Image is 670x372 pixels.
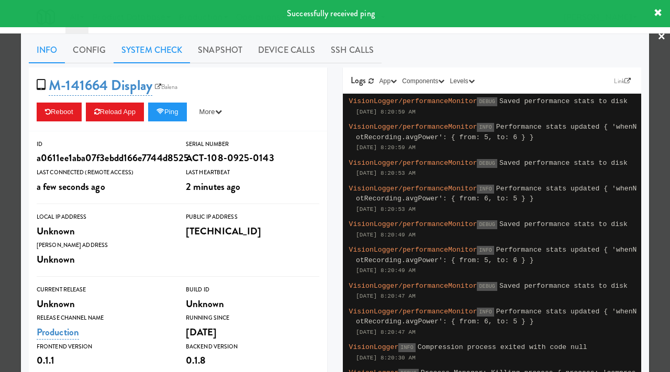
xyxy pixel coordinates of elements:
[349,308,477,315] span: VisionLogger/performanceMonitor
[152,82,181,92] a: Balena
[356,246,637,264] span: Performance stats updated { 'whenNotRecording.avgPower': { from: 5, to: 6 } }
[349,97,477,105] span: VisionLogger/performanceMonitor
[37,285,170,295] div: Current Release
[477,123,494,132] span: INFO
[611,76,633,86] a: Link
[349,185,477,193] span: VisionLogger/performanceMonitor
[356,232,416,238] span: [DATE] 8:20:49 AM
[349,343,399,351] span: VisionLogger
[37,167,170,178] div: Last Connected (Remote Access)
[499,159,628,167] span: Saved performance stats to disk
[37,222,170,240] div: Unknown
[477,220,497,229] span: DEBUG
[377,76,400,86] button: App
[477,159,497,168] span: DEBUG
[499,220,628,228] span: Saved performance stats to disk
[37,179,105,194] span: a few seconds ago
[37,251,170,268] div: Unknown
[29,37,65,63] a: Info
[477,282,497,291] span: DEBUG
[37,295,170,313] div: Unknown
[37,342,170,352] div: Frontend Version
[351,74,366,86] span: Logs
[356,308,637,326] span: Performance stats updated { 'whenNotRecording.avgPower': { from: 6, to: 5 } }
[190,37,250,63] a: Snapshot
[349,246,477,254] span: VisionLogger/performanceMonitor
[37,313,170,323] div: Release Channel Name
[37,149,170,167] div: a0611ee1aba07f3ebdd166e7744d8525
[356,293,416,299] span: [DATE] 8:20:47 AM
[349,220,477,228] span: VisionLogger/performanceMonitor
[186,352,319,369] div: 0.1.8
[349,159,477,167] span: VisionLogger/performanceMonitor
[349,282,477,290] span: VisionLogger/performanceMonitor
[186,342,319,352] div: Backend Version
[186,222,319,240] div: [TECHNICAL_ID]
[499,282,628,290] span: Saved performance stats to disk
[186,167,319,178] div: Last Heartbeat
[356,109,416,115] span: [DATE] 8:20:59 AM
[37,103,82,121] button: Reboot
[399,76,447,86] button: Components
[287,7,375,19] span: Successfully received ping
[477,97,497,106] span: DEBUG
[356,206,416,212] span: [DATE] 8:20:53 AM
[477,308,494,317] span: INFO
[186,149,319,167] div: ACT-108-0925-0143
[186,179,240,194] span: 2 minutes ago
[37,212,170,222] div: Local IP Address
[447,76,477,86] button: Levels
[37,240,170,251] div: [PERSON_NAME] Address
[356,170,416,176] span: [DATE] 8:20:53 AM
[186,139,319,150] div: Serial Number
[356,267,416,274] span: [DATE] 8:20:49 AM
[186,313,319,323] div: Running Since
[356,144,416,151] span: [DATE] 8:20:59 AM
[356,355,416,361] span: [DATE] 8:20:30 AM
[499,97,628,105] span: Saved performance stats to disk
[186,212,319,222] div: Public IP Address
[477,246,494,255] span: INFO
[65,37,114,63] a: Config
[186,325,217,339] span: [DATE]
[356,329,416,335] span: [DATE] 8:20:47 AM
[186,285,319,295] div: Build Id
[186,295,319,313] div: Unknown
[356,123,637,141] span: Performance stats updated { 'whenNotRecording.avgPower': { from: 5, to: 6 } }
[356,185,637,203] span: Performance stats updated { 'whenNotRecording.avgPower': { from: 6, to: 5 } }
[191,103,230,121] button: More
[477,185,494,194] span: INFO
[37,139,170,150] div: ID
[250,37,323,63] a: Device Calls
[86,103,144,121] button: Reload App
[114,37,190,63] a: System Check
[657,21,666,53] a: ×
[349,123,477,131] span: VisionLogger/performanceMonitor
[49,75,152,96] a: M-141664 Display
[418,343,587,351] span: Compression process exited with code null
[398,343,415,352] span: INFO
[148,103,187,121] button: Ping
[37,325,79,340] a: Production
[323,37,382,63] a: SSH Calls
[37,352,170,369] div: 0.1.1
